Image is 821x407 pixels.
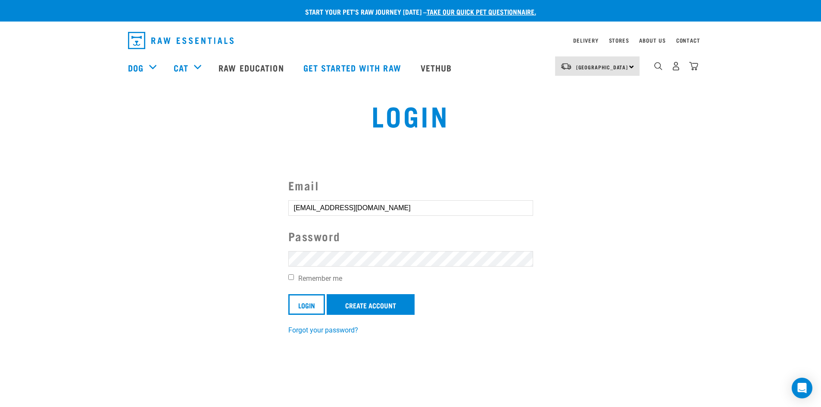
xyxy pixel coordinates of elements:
a: About Us [639,39,665,42]
span: [GEOGRAPHIC_DATA] [576,65,628,68]
a: Forgot your password? [288,326,358,334]
a: Contact [676,39,700,42]
img: home-icon@2x.png [689,62,698,71]
nav: dropdown navigation [121,28,700,53]
a: take our quick pet questionnaire. [427,9,536,13]
a: Vethub [412,50,463,85]
a: Delivery [573,39,598,42]
label: Password [288,227,533,245]
label: Remember me [288,273,533,284]
a: Stores [609,39,629,42]
img: user.png [671,62,681,71]
input: Remember me [288,274,294,280]
img: home-icon-1@2x.png [654,62,662,70]
h1: Login [152,99,668,130]
img: van-moving.png [560,62,572,70]
a: Get started with Raw [295,50,412,85]
a: Create Account [327,294,415,315]
div: Open Intercom Messenger [792,378,812,398]
a: Raw Education [210,50,294,85]
a: Dog [128,61,144,74]
a: Cat [174,61,188,74]
label: Email [288,177,533,194]
input: Login [288,294,325,315]
img: Raw Essentials Logo [128,32,234,49]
